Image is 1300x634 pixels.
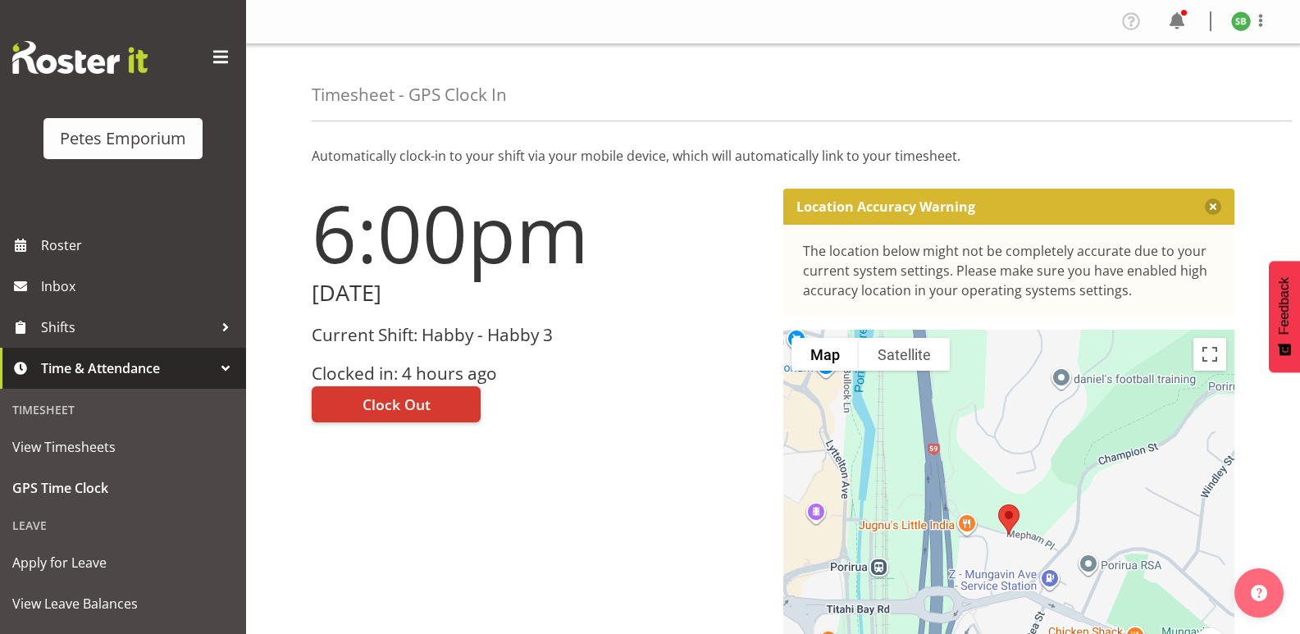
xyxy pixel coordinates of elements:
[41,356,213,381] span: Time & Attendance
[312,364,764,383] h3: Clocked in: 4 hours ago
[312,189,764,277] h1: 6:00pm
[12,41,148,74] img: Rosterit website logo
[41,274,238,299] span: Inbox
[4,509,242,542] div: Leave
[859,338,950,371] button: Show satellite imagery
[41,233,238,258] span: Roster
[41,315,213,340] span: Shifts
[312,326,764,344] h3: Current Shift: Habby - Habby 3
[4,468,242,509] a: GPS Time Clock
[1277,277,1292,335] span: Feedback
[4,426,242,468] a: View Timesheets
[12,435,234,459] span: View Timesheets
[4,542,242,583] a: Apply for Leave
[312,386,481,422] button: Clock Out
[4,393,242,426] div: Timesheet
[803,241,1216,300] div: The location below might not be completely accurate due to your current system settings. Please m...
[796,198,975,215] p: Location Accuracy Warning
[312,146,1234,166] p: Automatically clock-in to your shift via your mobile device, which will automatically link to you...
[791,338,859,371] button: Show street map
[363,394,431,415] span: Clock Out
[1231,11,1251,31] img: stephanie-burden9828.jpg
[12,591,234,616] span: View Leave Balances
[312,85,507,104] h4: Timesheet - GPS Clock In
[1251,585,1267,601] img: help-xxl-2.png
[12,476,234,500] span: GPS Time Clock
[12,550,234,575] span: Apply for Leave
[1193,338,1226,371] button: Toggle fullscreen view
[1205,198,1221,215] button: Close message
[1269,261,1300,372] button: Feedback - Show survey
[60,126,186,151] div: Petes Emporium
[312,281,764,306] h2: [DATE]
[4,583,242,624] a: View Leave Balances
